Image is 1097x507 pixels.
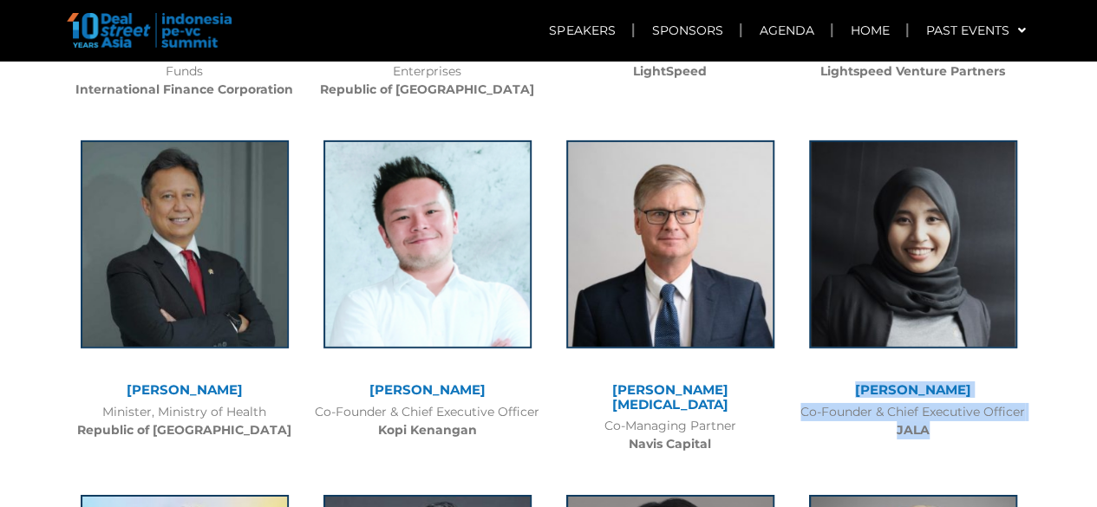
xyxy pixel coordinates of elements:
[72,44,297,99] div: Regional Lead, East Asia & the Pacific Funds
[741,10,831,50] a: Agenda
[72,403,297,439] div: Minister, Ministry of Health
[897,422,930,438] b: JALA
[833,10,906,50] a: Home
[320,81,534,97] b: Republic of [GEOGRAPHIC_DATA]
[315,403,540,439] div: Co-Founder & Chief Executive Officer
[612,381,728,413] a: [PERSON_NAME][MEDICAL_DATA]
[558,417,783,453] div: Co-Managing Partner
[800,44,1026,81] div: Partner
[908,10,1042,50] a: Past Events
[75,81,293,97] b: International Finance Corporation
[369,381,486,398] a: [PERSON_NAME]
[127,381,243,398] a: [PERSON_NAME]
[323,140,532,348] img: Edward Tirtanata
[809,140,1017,348] img: Liris Maduningtyas
[855,381,971,398] a: [PERSON_NAME]
[77,422,291,438] b: Republic of [GEOGRAPHIC_DATA]
[315,44,540,99] div: Vice Minister of State Owned Enterprises
[633,63,707,79] b: LightSpeed
[820,63,1005,79] b: Lightspeed Venture Partners
[629,436,711,452] b: Navis Capital
[558,44,783,81] div: Venture Partner, SEA
[532,10,632,50] a: Speakers
[81,140,289,348] img: Budi Gunadi Sadikin
[566,140,774,348] img: rodney
[378,422,477,438] b: Kopi Kenangan
[800,403,1026,439] div: Co-Founder & Chief Executive Officer
[634,10,740,50] a: Sponsors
